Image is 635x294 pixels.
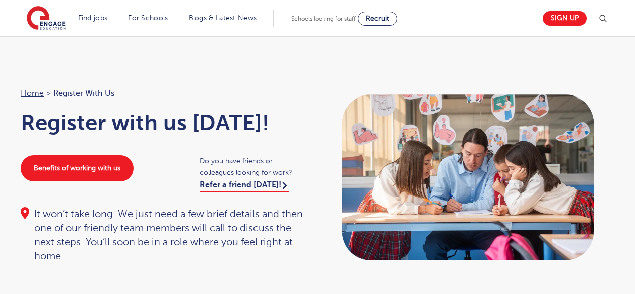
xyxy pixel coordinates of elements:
img: Engage Education [27,6,66,31]
a: Blogs & Latest News [189,14,257,22]
span: Schools looking for staff [291,15,356,22]
span: Do you have friends or colleagues looking for work? [200,155,308,178]
h1: Register with us [DATE]! [21,110,308,135]
a: Benefits of working with us [21,155,134,181]
a: Find jobs [78,14,108,22]
a: Refer a friend [DATE]! [200,180,289,192]
a: Recruit [358,12,397,26]
a: Home [21,89,44,98]
span: Register with us [53,87,114,100]
span: > [46,89,51,98]
span: Recruit [366,15,389,22]
nav: breadcrumb [21,87,308,100]
a: For Schools [128,14,168,22]
div: It won’t take long. We just need a few brief details and then one of our friendly team members wi... [21,207,308,263]
a: Sign up [543,11,587,26]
